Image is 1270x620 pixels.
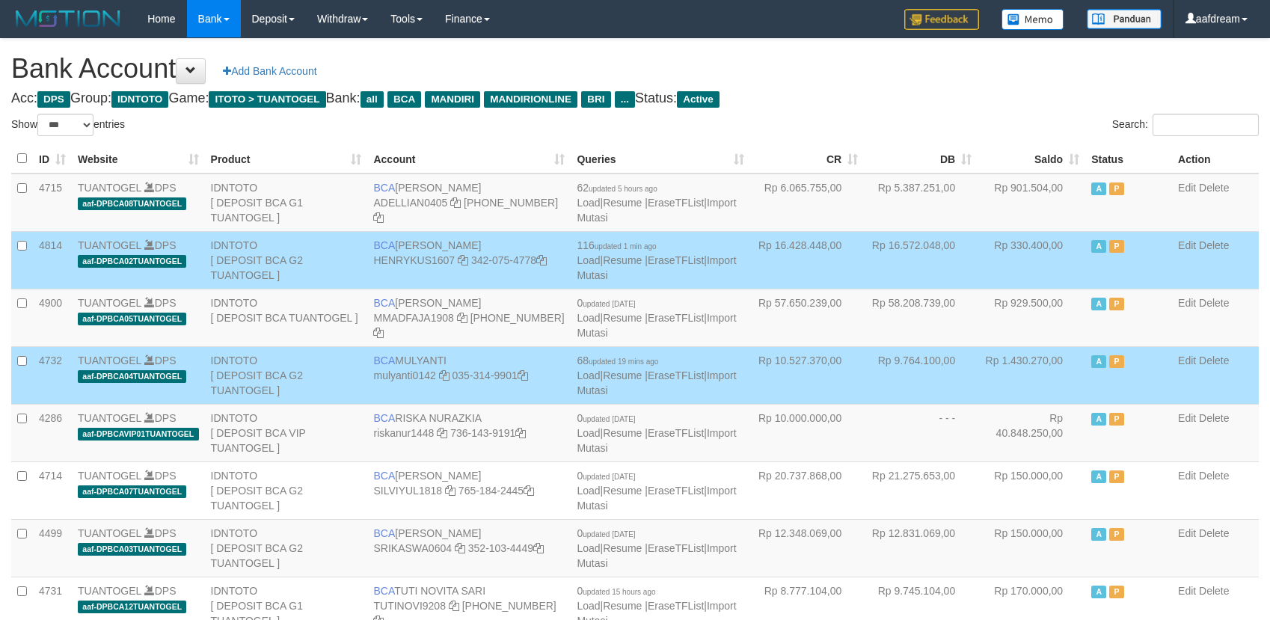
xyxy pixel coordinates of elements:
span: updated [DATE] [583,415,635,423]
span: | | | [577,527,736,569]
td: Rp 12.348.069,00 [750,519,864,577]
td: DPS [72,404,205,461]
a: Resume [603,485,642,497]
span: MANDIRIONLINE [484,91,577,108]
th: DB: activate to sort column ascending [864,144,978,174]
td: Rp 9.764.100,00 [864,346,978,404]
td: 4286 [33,404,72,461]
a: SILVIYUL1818 [373,485,442,497]
a: Copy SRIKASWA0604 to clipboard [455,542,465,554]
span: aaf-DPBCA05TUANTOGEL [78,313,186,325]
td: IDNTOTO [ DEPOSIT BCA G2 TUANTOGEL ] [205,461,368,519]
th: Product: activate to sort column ascending [205,144,368,174]
td: Rp 40.848.250,00 [978,404,1085,461]
a: Resume [603,312,642,324]
span: ... [615,91,635,108]
span: BRI [581,91,610,108]
a: EraseTFList [648,197,704,209]
td: 4499 [33,519,72,577]
span: BCA [373,239,395,251]
label: Search: [1112,114,1259,136]
a: SRIKASWA0604 [373,542,452,554]
a: Copy 3521034449 to clipboard [533,542,544,554]
span: updated [DATE] [583,530,635,538]
a: Load [577,197,600,209]
th: Saldo: activate to sort column ascending [978,144,1085,174]
span: Active [1091,470,1106,483]
td: Rp 58.208.739,00 [864,289,978,346]
span: | | | [577,354,736,396]
a: Delete [1199,354,1229,366]
span: BCA [387,91,421,108]
a: Edit [1178,239,1196,251]
td: Rp 10.527.370,00 [750,346,864,404]
span: updated [DATE] [583,300,635,308]
span: aaf-DPBCA08TUANTOGEL [78,197,186,210]
td: Rp 21.275.653,00 [864,461,978,519]
span: Paused [1109,240,1124,253]
span: aaf-DPBCA02TUANTOGEL [78,255,186,268]
a: Import Mutasi [577,312,736,339]
span: updated 15 hours ago [583,588,655,596]
a: Copy 4062282031 to clipboard [373,327,384,339]
a: Resume [603,254,642,266]
span: Paused [1109,182,1124,195]
a: Copy 7651842445 to clipboard [524,485,534,497]
span: aaf-DPBCAVIP01TUANTOGEL [78,428,199,441]
a: Delete [1199,239,1229,251]
a: Edit [1178,354,1196,366]
a: Import Mutasi [577,427,736,454]
td: DPS [72,289,205,346]
th: ID: activate to sort column ascending [33,144,72,174]
span: BCA [373,182,395,194]
a: MMADFAJA1908 [373,312,453,324]
a: EraseTFList [648,254,704,266]
span: BCA [373,585,394,597]
a: ADELLIAN0405 [373,197,447,209]
img: MOTION_logo.png [11,7,125,30]
td: Rp 16.572.048,00 [864,231,978,289]
select: Showentries [37,114,93,136]
span: Active [677,91,720,108]
th: Status [1085,144,1172,174]
a: EraseTFList [648,427,704,439]
a: Resume [603,542,642,554]
td: DPS [72,346,205,404]
span: MANDIRI [425,91,480,108]
span: | | | [577,297,736,339]
h1: Bank Account [11,54,1259,84]
span: IDNTOTO [111,91,168,108]
span: 62 [577,182,657,194]
span: all [361,91,384,108]
td: DPS [72,461,205,519]
span: 68 [577,354,658,366]
td: Rp 330.400,00 [978,231,1085,289]
span: DPS [37,91,70,108]
a: Edit [1178,585,1196,597]
a: Load [577,254,600,266]
a: EraseTFList [648,312,704,324]
span: Active [1091,586,1106,598]
span: Paused [1109,528,1124,541]
span: 0 [577,297,635,309]
span: | | | [577,239,736,281]
a: Load [577,600,600,612]
a: Load [577,369,600,381]
a: Edit [1178,527,1196,539]
a: Import Mutasi [577,485,736,512]
a: TUANTOGEL [78,470,141,482]
a: Resume [603,600,642,612]
td: Rp 5.387.251,00 [864,174,978,232]
a: Edit [1178,412,1196,424]
span: updated 19 mins ago [589,357,658,366]
span: Paused [1109,355,1124,368]
a: Copy 0353149901 to clipboard [518,369,528,381]
span: ITOTO > TUANTOGEL [209,91,325,108]
a: TUTINOVI9208 [373,600,445,612]
td: Rp 12.831.069,00 [864,519,978,577]
td: DPS [72,519,205,577]
th: Website: activate to sort column ascending [72,144,205,174]
td: IDNTOTO [ DEPOSIT BCA G2 TUANTOGEL ] [205,519,368,577]
a: Resume [603,369,642,381]
a: Delete [1199,470,1229,482]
